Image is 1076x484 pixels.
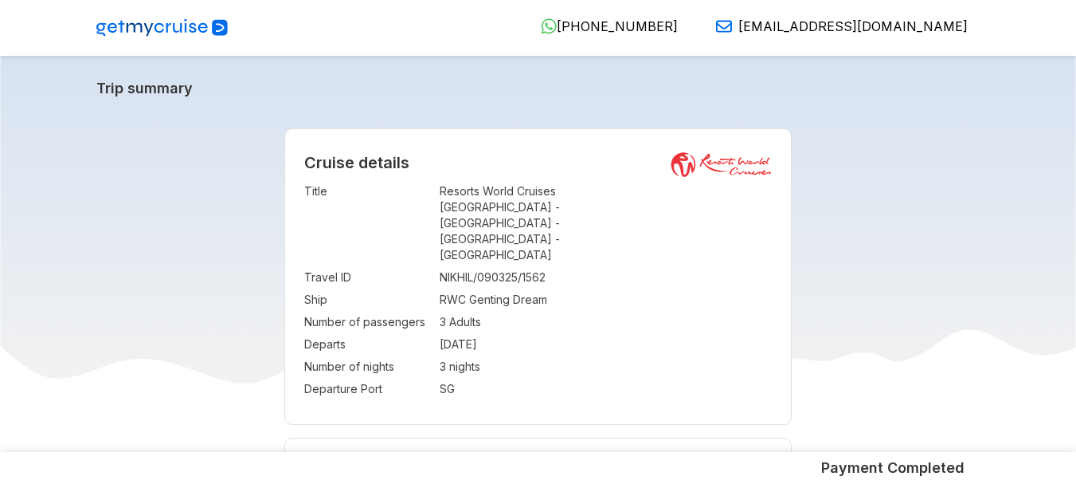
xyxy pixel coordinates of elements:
td: 3 Adults [440,311,773,333]
h5: Payment Completed [821,458,964,478]
a: [PHONE_NUMBER] [528,18,678,34]
td: Departure Port [304,378,432,400]
td: NIKHIL/090325/1562 [440,266,773,289]
td: Number of nights [304,356,432,378]
td: : [432,180,440,266]
td: Travel ID [304,266,432,289]
img: Email [716,18,732,34]
td: RWC Genting Dream [440,289,773,311]
td: SG [440,378,773,400]
td: : [432,289,440,311]
td: Departs [304,333,432,356]
td: 3 nights [440,356,773,378]
a: Trip summary [96,80,980,96]
td: Resorts World Cruises [GEOGRAPHIC_DATA] - [GEOGRAPHIC_DATA] - [GEOGRAPHIC_DATA] - [GEOGRAPHIC_DATA] [440,180,773,266]
td: Ship [304,289,432,311]
td: Title [304,180,432,266]
td: [DATE] [440,333,773,356]
img: WhatsApp [541,18,557,34]
td: : [432,266,440,289]
td: : [432,356,440,378]
span: [PHONE_NUMBER] [557,18,678,34]
span: [EMAIL_ADDRESS][DOMAIN_NAME] [738,18,968,34]
td: Number of passengers [304,311,432,333]
h2: Cruise details [304,153,773,172]
td: : [432,311,440,333]
a: [EMAIL_ADDRESS][DOMAIN_NAME] [703,18,968,34]
td: : [432,378,440,400]
td: : [432,333,440,356]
